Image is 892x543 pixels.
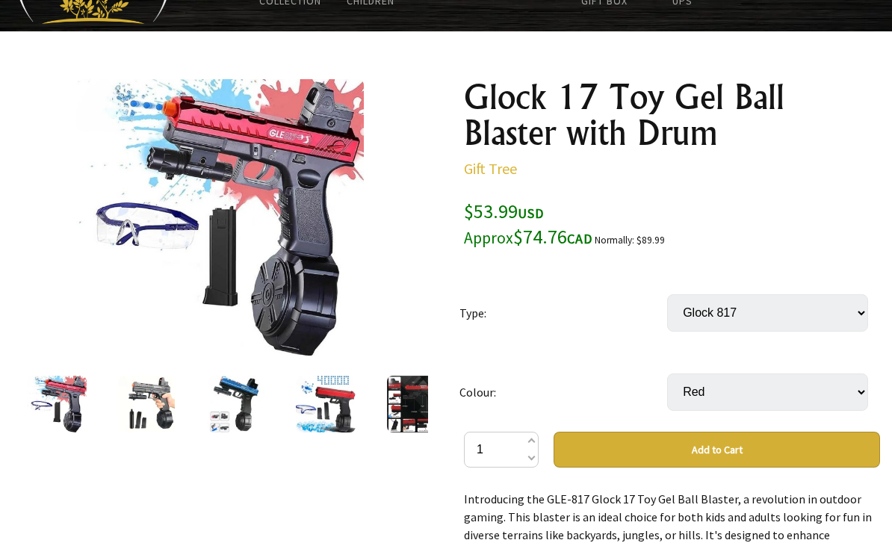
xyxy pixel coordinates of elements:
a: Gift Tree [464,160,517,179]
img: Glock 17 Toy Gel Ball Blaster with Drum [27,376,86,433]
span: CAD [567,231,592,248]
small: Normally: $89.99 [595,235,665,247]
button: Add to Cart [554,432,880,468]
img: Glock 17 Toy Gel Ball Blaster with Drum [118,376,175,433]
img: Glock 17 Toy Gel Ball Blaster with Drum [208,376,264,433]
span: USD [518,205,544,223]
span: $53.99 $74.76 [464,199,592,249]
img: Glock 17 Toy Gel Ball Blaster with Drum [76,80,364,357]
img: Glock 17 Toy Gel Ball Blaster with Drum [387,376,443,433]
img: Glock 17 Toy Gel Ball Blaster with Drum [296,376,356,433]
td: Type: [459,274,668,353]
small: Approx [464,229,513,249]
td: Colour: [459,353,668,432]
h1: Glock 17 Toy Gel Ball Blaster with Drum [464,80,880,152]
